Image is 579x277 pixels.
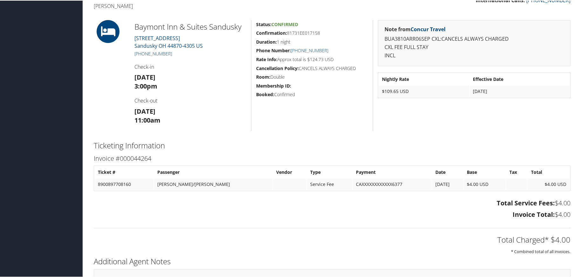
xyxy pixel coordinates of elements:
[256,29,287,35] strong: Confirmation:
[432,178,463,189] td: [DATE]
[94,139,570,150] h2: Ticketing Information
[134,72,155,81] strong: [DATE]
[256,56,277,62] strong: Rate Info:
[256,73,368,80] h5: Double
[411,25,446,32] a: Concur Travel
[497,198,555,207] strong: Total Service Fees:
[385,34,564,59] p: BUA3810ARR06SEP CXL:CANCELS ALWAYS CHARGED CXL FEE FULL STAY INCL
[256,65,299,71] strong: Cancellation Policy:
[511,248,570,254] small: * Combined total of all invoices.
[353,166,432,177] th: Payment
[528,178,569,189] td: $4.00 USD
[134,96,246,103] h4: Check-out
[94,234,570,245] h2: Total Charged* $4.00
[94,2,327,9] h4: [PERSON_NAME]
[94,198,570,207] h3: $4.00
[271,21,298,27] span: Confirmed
[470,85,569,96] td: [DATE]
[470,73,569,84] th: Effective Date
[256,82,291,88] strong: Membership ID:
[464,166,506,177] th: Base
[94,255,570,266] h2: Additional Agent Notes
[385,25,446,32] strong: Note from
[379,85,469,96] td: $109.65 USD
[513,210,555,218] strong: Invoice Total:
[256,47,291,53] strong: Phone Number:
[291,47,328,53] a: [PHONE_NUMBER]
[256,91,368,97] h5: Confirmed
[256,29,368,36] h5: 81731EE017158
[95,178,153,189] td: 8900897708160
[256,56,368,62] h5: Approx total is $124.73 USD
[256,21,271,27] strong: Status:
[154,178,272,189] td: [PERSON_NAME]/[PERSON_NAME]
[307,178,352,189] td: Service Fee
[94,153,570,162] h3: Invoice #000044264
[256,73,270,79] strong: Room:
[379,73,469,84] th: Nightly Rate
[256,38,368,45] h5: 1 night
[134,63,246,70] h4: Check-in
[256,65,368,71] h5: CANCELS ALWAYS CHARGED
[134,115,160,124] strong: 11:00am
[134,50,172,56] a: [PHONE_NUMBER]
[307,166,352,177] th: Type
[353,178,432,189] td: CAXXXXXXXXXXXX6377
[256,91,274,97] strong: Booked:
[432,166,463,177] th: Date
[528,166,569,177] th: Total
[94,210,570,218] h3: $4.00
[273,166,306,177] th: Vendor
[506,166,527,177] th: Tax
[256,38,277,44] strong: Duration:
[134,21,246,32] h2: Baymont Inn & Suites Sandusky
[154,166,272,177] th: Passenger
[134,81,157,90] strong: 3:00pm
[134,34,202,49] a: [STREET_ADDRESS]Sandusky OH 44870-4305 US
[464,178,506,189] td: $4.00 USD
[134,106,155,115] strong: [DATE]
[95,166,153,177] th: Ticket #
